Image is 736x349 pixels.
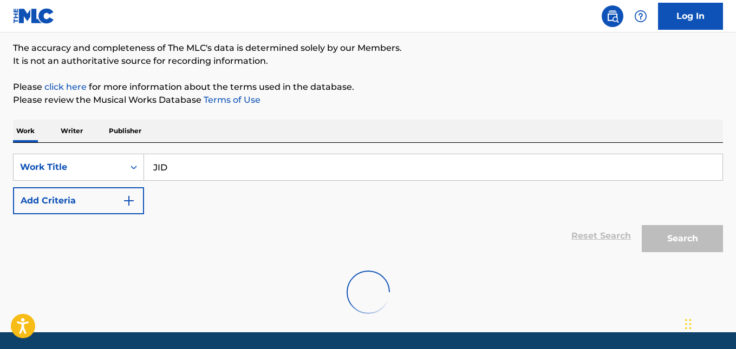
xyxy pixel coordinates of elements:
[44,82,87,92] a: click here
[13,120,38,142] p: Work
[13,187,144,214] button: Add Criteria
[13,94,723,107] p: Please review the Musical Works Database
[13,81,723,94] p: Please for more information about the terms used in the database.
[13,55,723,68] p: It is not an authoritative source for recording information.
[13,154,723,258] form: Search Form
[13,42,723,55] p: The accuracy and completeness of The MLC's data is determined solely by our Members.
[682,297,736,349] iframe: Chat Widget
[606,10,619,23] img: search
[630,5,652,27] div: Help
[685,308,692,340] div: Drag
[122,194,135,207] img: 9d2ae6d4665cec9f34b9.svg
[347,271,390,314] img: preloader
[201,95,260,105] a: Terms of Use
[602,5,623,27] a: Public Search
[658,3,723,30] a: Log In
[106,120,145,142] p: Publisher
[13,8,55,24] img: MLC Logo
[634,10,647,23] img: help
[20,161,118,174] div: Work Title
[57,120,86,142] p: Writer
